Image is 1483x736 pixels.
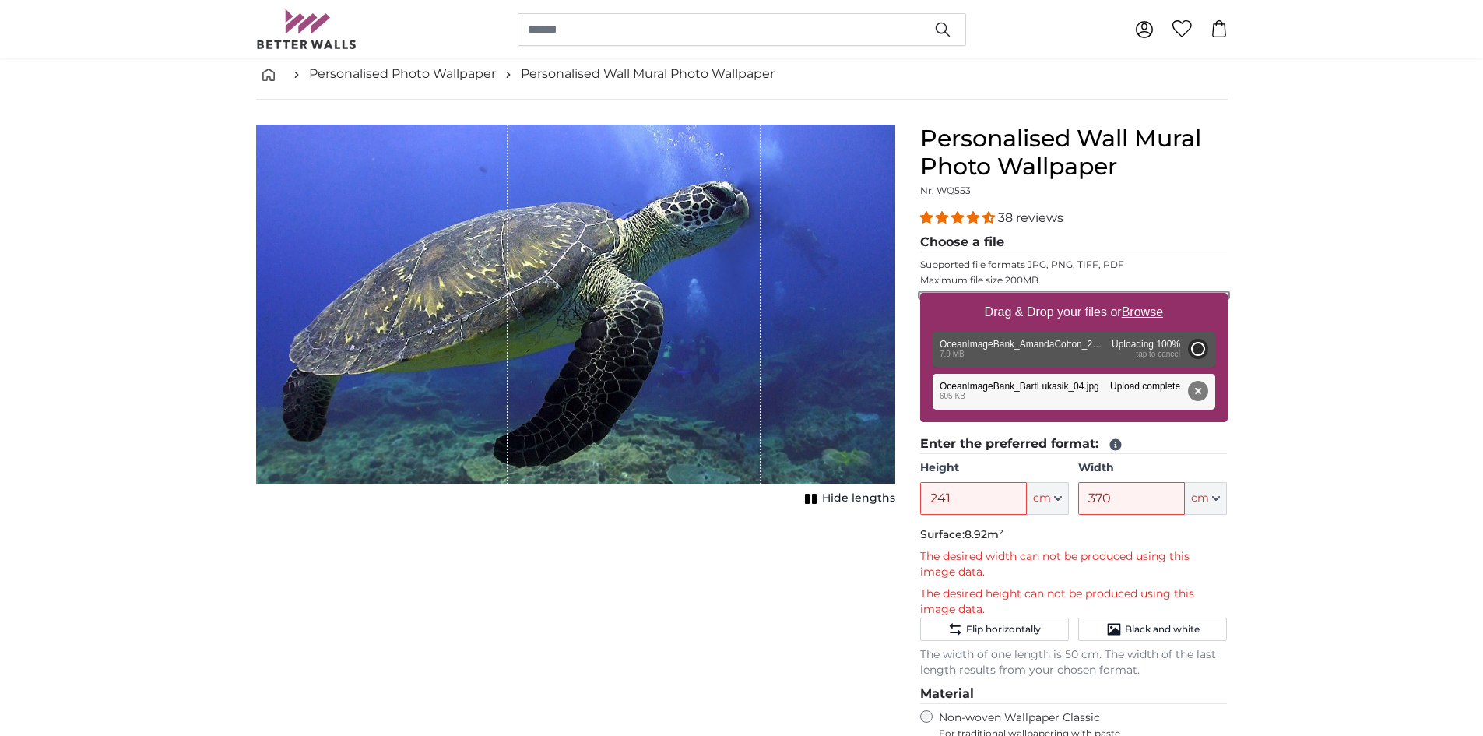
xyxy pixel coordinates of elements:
button: cm [1027,482,1069,515]
button: cm [1185,482,1227,515]
span: 38 reviews [998,210,1063,225]
legend: Enter the preferred format: [920,435,1228,454]
legend: Material [920,685,1228,704]
span: 4.34 stars [920,210,998,225]
p: The width of one length is 50 cm. The width of the last length results from your chosen format. [920,647,1228,678]
p: The desired width can not be produced using this image data. [920,549,1228,580]
u: Browse [1122,305,1163,319]
span: Hide lengths [822,491,895,506]
span: cm [1191,491,1209,506]
p: Supported file formats JPG, PNG, TIFF, PDF [920,259,1228,271]
span: Nr. WQ553 [920,185,971,196]
span: Flip horizontally [966,623,1041,636]
button: Flip horizontally [920,618,1069,641]
h1: Personalised Wall Mural Photo Wallpaper [920,125,1228,181]
label: Drag & Drop your files or [978,297,1168,328]
button: Black and white [1078,618,1227,641]
button: Hide lengths [800,488,895,509]
p: Maximum file size 200MB. [920,274,1228,287]
label: Height [920,460,1069,476]
img: Betterwalls [256,9,357,49]
label: Width [1078,460,1227,476]
nav: breadcrumbs [256,49,1228,100]
span: 8.92m² [965,527,1003,541]
p: The desired height can not be produced using this image data. [920,586,1228,618]
a: Personalised Wall Mural Photo Wallpaper [521,65,775,83]
legend: Choose a file [920,233,1228,252]
a: Personalised Photo Wallpaper [309,65,496,83]
span: cm [1033,491,1051,506]
p: Surface: [920,527,1228,543]
div: 1 of 1 [256,125,895,509]
span: Black and white [1125,623,1200,636]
